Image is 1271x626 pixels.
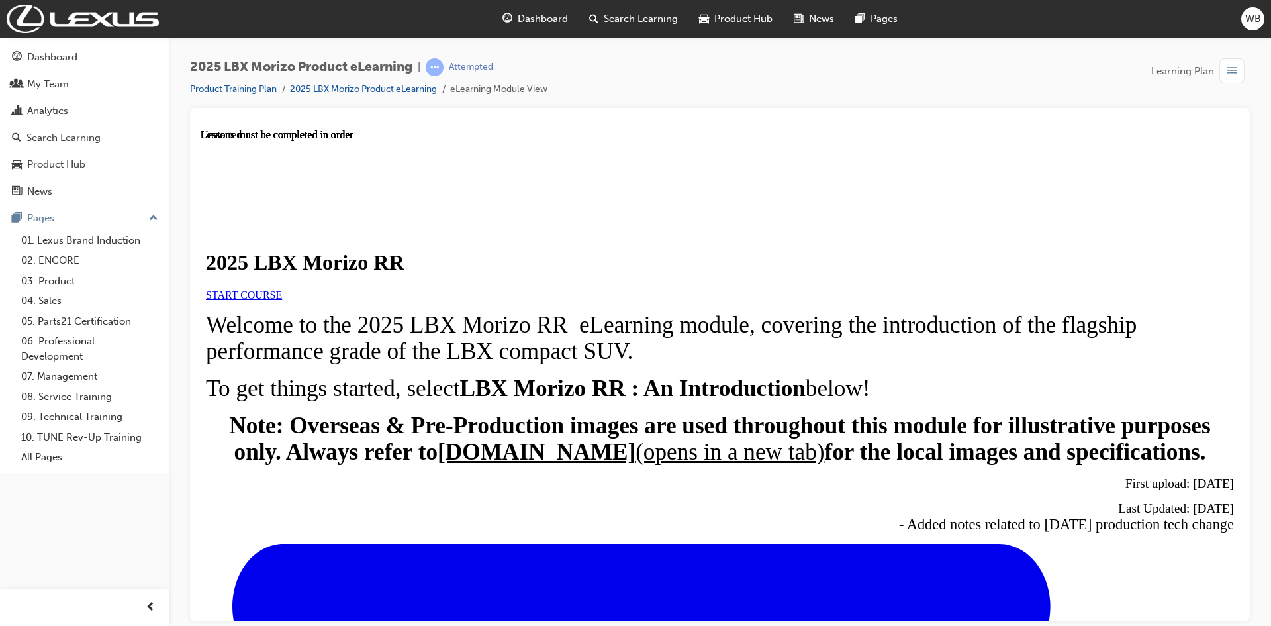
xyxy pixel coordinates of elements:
[16,447,164,468] a: All Pages
[5,183,936,235] span: Welcome to the 2025 LBX Morizo RR eLearning module, covering the introduction of the flagship per...
[688,5,783,32] a: car-iconProduct Hub
[16,250,164,271] a: 02. ENCORE
[845,5,908,32] a: pages-iconPages
[5,206,164,231] button: Pages
[12,186,22,198] span: news-icon
[418,60,420,75] span: |
[16,231,164,251] a: 01. Lexus Brand Induction
[16,387,164,407] a: 08. Service Training
[16,271,164,291] a: 03. Product
[7,5,159,33] img: Trak
[579,5,688,32] a: search-iconSearch Learning
[918,372,1033,386] span: Last Updated: [DATE]
[5,126,164,150] a: Search Learning
[604,11,678,26] span: Search Learning
[190,60,412,75] span: 2025 LBX Morizo Product eLearning
[16,366,164,387] a: 07. Management
[502,11,512,27] span: guage-icon
[589,11,598,27] span: search-icon
[190,83,277,95] a: Product Training Plan
[699,11,709,27] span: car-icon
[5,42,164,206] button: DashboardMy TeamAnalyticsSearch LearningProduct HubNews
[237,310,435,336] strong: [DOMAIN_NAME]
[290,83,437,95] a: 2025 LBX Morizo Product eLearning
[5,152,164,177] a: Product Hub
[449,61,493,74] div: Attempted
[12,132,21,144] span: search-icon
[27,184,52,199] div: News
[1227,63,1237,79] span: list-icon
[855,11,865,27] span: pages-icon
[426,58,444,76] span: learningRecordVerb_ATTEMPT-icon
[16,291,164,311] a: 04. Sales
[28,284,1010,336] strong: Note: Overseas & Pre-Production images are used throughout this module for illustrative purposes ...
[149,210,158,227] span: up-icon
[259,246,605,272] strong: LBX Morizo RR : An Introduction
[12,213,22,225] span: pages-icon
[5,72,164,97] a: My Team
[16,331,164,366] a: 06. Professional Development
[871,11,898,26] span: Pages
[518,11,568,26] span: Dashboard
[1151,58,1250,83] button: Learning Plan
[16,427,164,448] a: 10. TUNE Rev-Up Training
[16,407,164,427] a: 09. Technical Training
[26,130,101,146] div: Search Learning
[5,160,81,172] a: START COURSE
[624,310,1005,336] strong: for the local images and specifications.
[27,103,68,119] div: Analytics
[5,246,670,272] span: To get things started, select below!
[12,105,22,117] span: chart-icon
[5,121,1033,146] h1: 2025 LBX Morizo RR
[714,11,773,26] span: Product Hub
[27,50,77,65] div: Dashboard
[1151,64,1214,79] span: Learning Plan
[27,211,54,226] div: Pages
[27,157,85,172] div: Product Hub
[27,77,69,92] div: My Team
[1245,11,1261,26] span: WB
[5,45,164,70] a: Dashboard
[435,310,624,336] span: (opens in a new tab)
[5,180,164,204] a: News
[809,11,834,26] span: News
[794,11,804,27] span: news-icon
[146,600,156,616] span: prev-icon
[698,387,1033,403] span: - Added notes related to [DATE] production tech change
[12,79,22,91] span: people-icon
[783,5,845,32] a: news-iconNews
[1241,7,1264,30] button: WB
[5,99,164,123] a: Analytics
[492,5,579,32] a: guage-iconDashboard
[12,52,22,64] span: guage-icon
[925,347,1033,361] span: First upload: [DATE]
[450,82,547,97] li: eLearning Module View
[16,311,164,332] a: 05. Parts21 Certification
[12,159,22,171] span: car-icon
[237,310,624,336] a: [DOMAIN_NAME](opens in a new tab)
